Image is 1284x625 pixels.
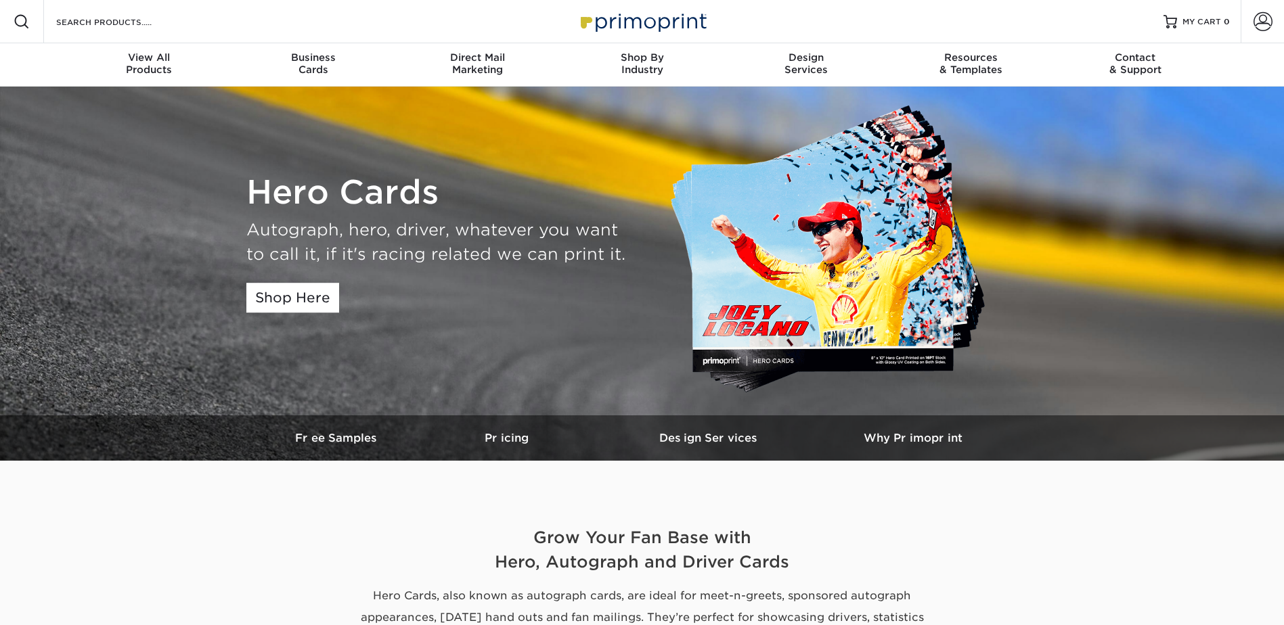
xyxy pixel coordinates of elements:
span: Resources [889,51,1053,64]
h3: Design Services [608,432,812,444]
a: Shop Here [246,283,339,312]
h1: Hero Cards [246,173,632,212]
div: & Support [1053,51,1218,76]
a: DesignServices [724,43,889,87]
div: Cards [231,51,395,76]
span: 0 [1224,17,1230,26]
a: BusinessCards [231,43,395,87]
div: Products [67,51,231,76]
h2: Grow Your Fan Base with Hero, Autograph and Driver Cards [246,526,1038,574]
span: Contact [1053,51,1218,64]
a: Resources& Templates [889,43,1053,87]
a: View AllProducts [67,43,231,87]
a: Direct MailMarketing [395,43,560,87]
div: Services [724,51,889,76]
a: Shop ByIndustry [560,43,724,87]
img: Primoprint [575,7,710,36]
span: Business [231,51,395,64]
div: Industry [560,51,724,76]
span: MY CART [1182,16,1221,28]
a: Free Samples [270,415,405,461]
h3: Pricing [405,432,608,444]
h3: Free Samples [270,432,405,444]
div: Autograph, hero, driver, whatever you want to call it, if it's racing related we can print it. [246,218,632,267]
span: View All [67,51,231,64]
a: Pricing [405,415,608,461]
span: Shop By [560,51,724,64]
div: & Templates [889,51,1053,76]
div: Marketing [395,51,560,76]
a: Why Primoprint [812,415,1015,461]
img: Custom Hero Cards [669,103,1001,399]
a: Design Services [608,415,812,461]
span: Direct Mail [395,51,560,64]
h3: Why Primoprint [812,432,1015,444]
input: SEARCH PRODUCTS..... [55,14,187,30]
span: Design [724,51,889,64]
a: Contact& Support [1053,43,1218,87]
